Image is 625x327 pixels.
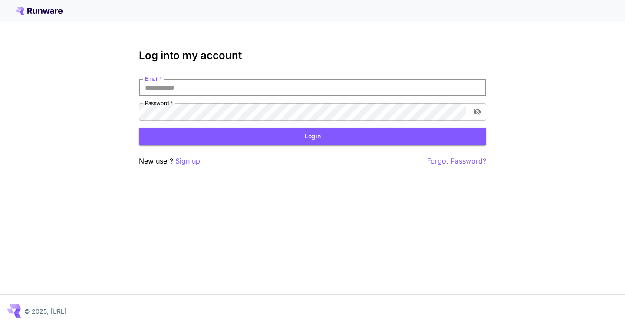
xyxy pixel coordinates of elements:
[145,99,173,107] label: Password
[145,75,162,82] label: Email
[427,156,486,167] button: Forgot Password?
[139,128,486,145] button: Login
[470,104,485,120] button: toggle password visibility
[139,49,486,62] h3: Log into my account
[139,156,200,167] p: New user?
[24,307,66,316] p: © 2025, [URL]
[175,156,200,167] button: Sign up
